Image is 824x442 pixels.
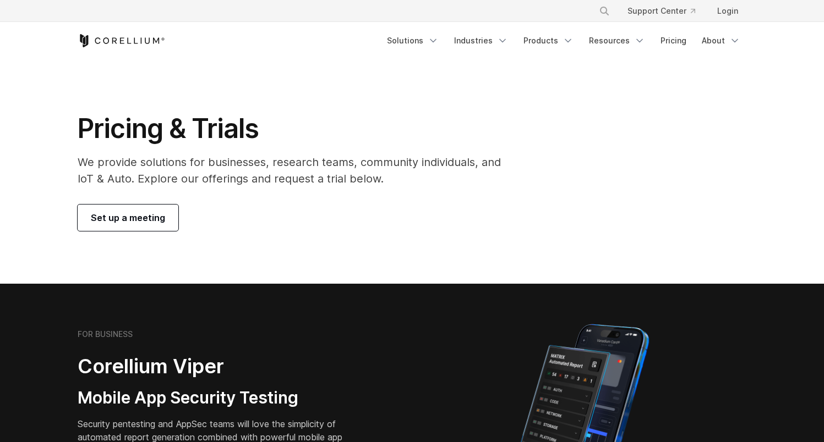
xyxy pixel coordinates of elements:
[380,31,445,51] a: Solutions
[695,31,747,51] a: About
[448,31,515,51] a: Industries
[586,1,747,21] div: Navigation Menu
[78,112,516,145] h1: Pricing & Trials
[78,354,359,379] h2: Corellium Viper
[594,1,614,21] button: Search
[78,329,133,339] h6: FOR BUSINESS
[654,31,693,51] a: Pricing
[708,1,747,21] a: Login
[91,211,165,224] span: Set up a meeting
[78,154,516,187] p: We provide solutions for businesses, research teams, community individuals, and IoT & Auto. Explo...
[78,34,165,47] a: Corellium Home
[517,31,580,51] a: Products
[619,1,704,21] a: Support Center
[582,31,652,51] a: Resources
[78,388,359,408] h3: Mobile App Security Testing
[78,205,178,231] a: Set up a meeting
[380,31,747,51] div: Navigation Menu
